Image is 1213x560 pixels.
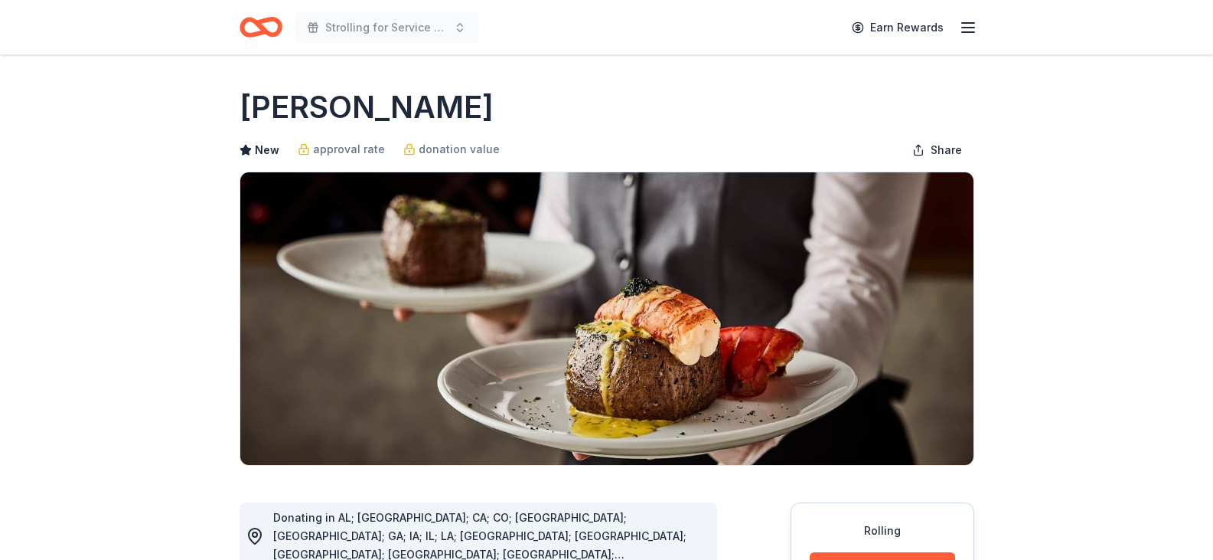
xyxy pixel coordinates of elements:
button: Strolling for Service Dogs [295,12,478,43]
span: approval rate [313,140,385,159]
a: Earn Rewards [843,14,953,41]
span: donation value [419,140,500,159]
h1: [PERSON_NAME] [240,86,494,129]
div: Rolling [810,522,955,540]
a: approval rate [298,140,385,159]
span: New [255,141,279,159]
img: Image for Fleming's [240,172,973,465]
span: Share [931,141,962,159]
a: Home [240,9,282,45]
a: donation value [403,140,500,159]
span: Strolling for Service Dogs [325,18,448,37]
button: Share [900,135,974,165]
